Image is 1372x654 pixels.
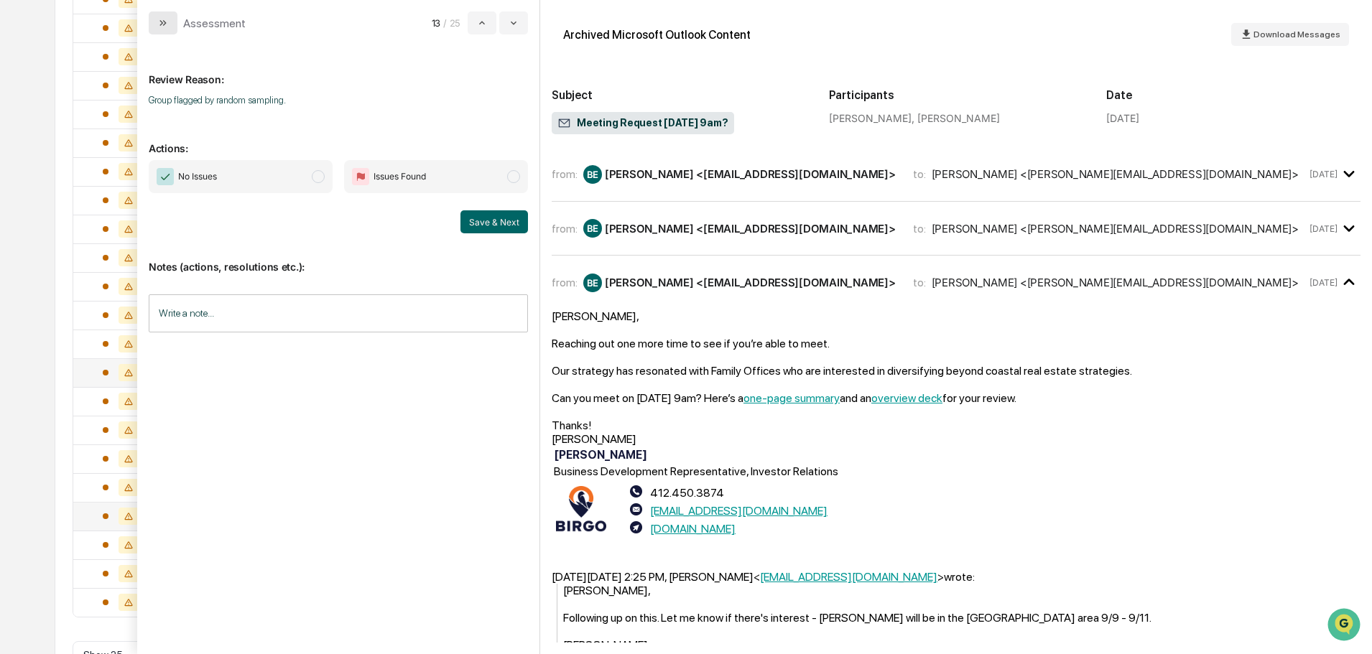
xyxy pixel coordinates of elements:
[1106,88,1361,102] h2: Date
[583,274,602,292] div: BE
[443,17,465,29] span: / 25
[432,17,440,29] span: 13
[9,202,96,228] a: 🔎Data Lookup
[913,276,926,289] span: to:
[554,448,647,462] b: [PERSON_NAME]
[760,570,937,584] a: [EMAIL_ADDRESS][DOMAIN_NAME]
[183,17,246,30] div: Assessment
[149,125,528,154] p: Actions:
[14,110,40,136] img: 1746055101610-c473b297-6a78-478c-a979-82029cc54cd1
[552,276,578,289] span: from:
[563,611,1361,625] div: Following up on this. Let me know if there's interest - [PERSON_NAME] will be in the [GEOGRAPHIC_...
[913,167,926,181] span: to:
[829,88,1083,102] h2: Participants
[9,175,98,201] a: 🖐️Preclearance
[352,168,369,185] img: Flag
[1231,23,1349,46] button: Download Messages
[913,222,926,235] span: to:
[563,28,751,42] div: Archived Microsoft Outlook Content
[1106,112,1139,124] div: [DATE]
[29,208,91,223] span: Data Lookup
[552,337,1361,350] div: Reaching out one more time to see if you’re able to meet.
[14,182,26,194] div: 🖐️
[552,419,1361,432] div: Thanks!
[630,503,642,515] img: Email
[563,584,1361,597] div: [PERSON_NAME],
[1310,277,1338,288] time: Thursday, August 28, 2025 at 11:16:04 AM
[143,243,174,254] span: Pylon
[98,175,184,201] a: 🗄️Attestations
[871,391,942,405] a: overview deck
[1310,223,1338,234] time: Tuesday, August 26, 2025 at 2:25:08 PM
[29,181,93,195] span: Preclearance
[374,169,426,184] span: Issues Found
[460,210,528,233] button: Save & Next
[754,570,944,584] span: < >
[650,504,828,518] a: [EMAIL_ADDRESS][DOMAIN_NAME]
[49,124,182,136] div: We're available if you need us!
[932,222,1299,235] div: [PERSON_NAME] <[PERSON_NAME][EMAIL_ADDRESS][DOMAIN_NAME]>
[583,165,602,184] div: BE
[552,222,578,235] span: from:
[552,391,1361,405] div: Can you meet on [DATE] 9am? Here’s a and an for your review.
[1310,169,1338,179] time: Friday, August 22, 2025 at 5:59:04 PM
[552,88,806,102] h2: Subject
[649,485,828,501] td: 412.450.3874
[630,521,642,533] img: Web
[650,522,736,536] a: [DOMAIN_NAME]
[1326,607,1365,645] iframe: Open customer support
[552,167,578,181] span: from:
[178,169,217,184] span: No Issues
[49,110,236,124] div: Start new chat
[157,168,174,185] img: Checkmark
[244,114,261,131] button: Start new chat
[583,219,602,238] div: BE
[1253,29,1340,39] span: Download Messages
[552,432,1361,446] div: [PERSON_NAME]
[829,112,1083,124] div: [PERSON_NAME], [PERSON_NAME]
[557,116,728,131] span: Meeting Request [DATE] 9am?
[101,243,174,254] a: Powered byPylon
[743,391,840,405] a: one-page summary
[932,167,1299,181] div: [PERSON_NAME] <[PERSON_NAME][EMAIL_ADDRESS][DOMAIN_NAME]>
[14,30,261,53] p: How can we help?
[556,486,606,532] img: Logo
[605,167,896,181] div: [PERSON_NAME] <[EMAIL_ADDRESS][DOMAIN_NAME]>
[605,222,896,235] div: [PERSON_NAME] <[EMAIL_ADDRESS][DOMAIN_NAME]>
[932,276,1299,289] div: [PERSON_NAME] <[PERSON_NAME][EMAIL_ADDRESS][DOMAIN_NAME]>
[104,182,116,194] div: 🗄️
[605,276,896,289] div: [PERSON_NAME] <[EMAIL_ADDRESS][DOMAIN_NAME]>
[552,364,1361,378] div: Our strategy has resonated with Family Offices who are interested in diversifying beyond coastal ...
[149,95,528,106] p: Group flagged by random sampling.
[149,56,528,85] p: Review Reason:
[553,464,839,479] td: Business Development Representative, Investor Relations
[149,243,528,273] p: Notes (actions, resolutions etc.):
[630,485,642,497] img: Cell Phone
[552,309,1361,323] div: [PERSON_NAME],
[119,181,178,195] span: Attestations
[563,638,1361,652] div: [PERSON_NAME]
[14,210,26,221] div: 🔎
